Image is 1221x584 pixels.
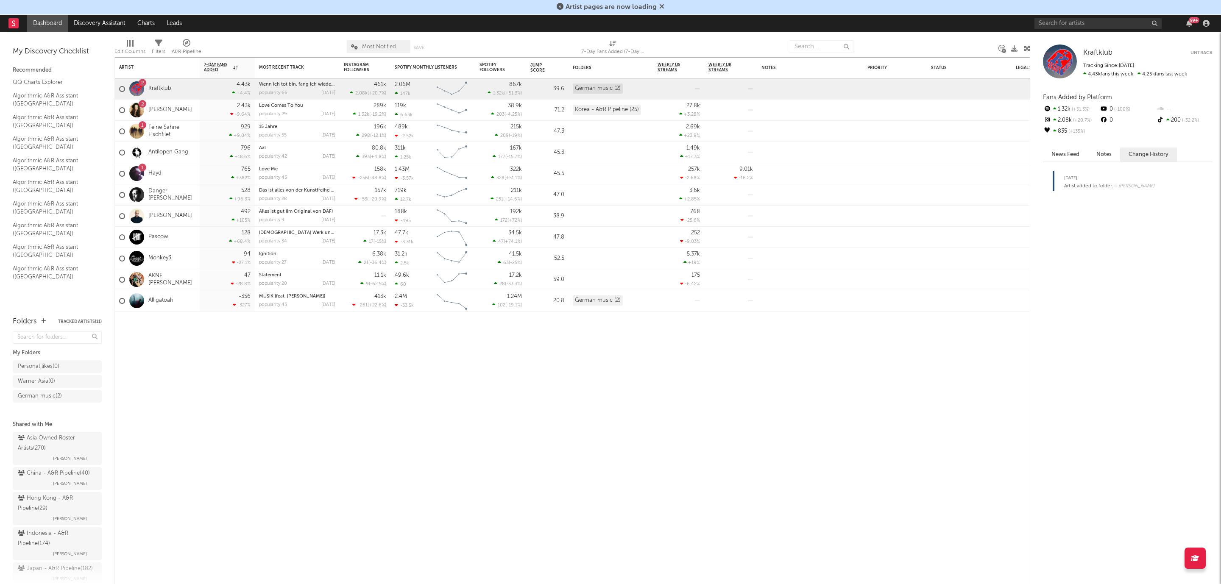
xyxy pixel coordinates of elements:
[395,281,406,287] div: 60
[13,432,102,465] a: Asia Owned Roster Artists(270)[PERSON_NAME]
[680,154,700,159] div: +17.3 %
[321,197,335,201] div: [DATE]
[395,103,406,108] div: 119k
[433,163,471,184] svg: Chart title
[242,230,251,236] div: 128
[148,124,195,139] a: Feine Sahne Fischfilet
[131,15,161,32] a: Charts
[13,242,93,260] a: Algorithmic A&R Assistant ([GEOGRAPHIC_DATA])
[371,112,385,117] span: -19.2 %
[374,124,386,130] div: 196k
[148,149,188,156] a: Antilopen Gang
[708,62,740,72] span: Weekly UK Streams
[761,65,846,70] div: Notes
[493,239,522,244] div: ( )
[395,167,410,172] div: 1.43M
[321,239,335,244] div: [DATE]
[433,78,471,100] svg: Chart title
[259,294,325,299] a: MUSIK (feat. [PERSON_NAME])
[1099,104,1156,115] div: 0
[510,133,521,138] span: -19 %
[679,111,700,117] div: +3.28 %
[259,133,287,138] div: popularity: 55
[237,103,251,108] div: 2.43k
[679,196,700,202] div: +2.85 %
[371,155,385,159] span: +4.8 %
[259,82,335,87] div: Wenn ich tot bin, fang ich wieder an
[508,103,522,108] div: 38.9k
[1083,63,1134,68] span: Tracking Since: [DATE]
[433,142,471,163] svg: Chart title
[511,188,522,193] div: 211k
[375,188,386,193] div: 157k
[259,273,282,278] a: Statement
[259,91,287,95] div: popularity: 66
[369,239,374,244] span: 17
[18,362,59,372] div: Personal likes ( 0 )
[395,175,414,181] div: -3.57k
[395,91,410,96] div: 147k
[259,103,335,108] div: Love Comes To You
[356,154,386,159] div: ( )
[498,155,505,159] span: 177
[148,170,162,177] a: Hayd
[259,154,287,159] div: popularity: 42
[581,36,645,61] div: 7-Day Fans Added (7-Day Fans Added)
[505,91,521,96] span: +51.3 %
[496,197,503,202] span: 251
[241,167,251,172] div: 765
[358,112,369,117] span: 1.32k
[491,111,522,117] div: ( )
[506,176,521,181] span: +51.1 %
[395,188,407,193] div: 719k
[505,239,521,244] span: +74.1 %
[510,124,522,130] div: 215k
[148,234,168,241] a: Pascow
[259,103,303,108] a: Love Comes To You
[395,145,406,151] div: 311k
[18,528,95,549] div: Indonesia - A&R Pipeline ( 174 )
[1120,147,1177,161] button: Change History
[321,218,335,222] div: [DATE]
[1113,107,1130,112] span: -100 %
[931,65,986,70] div: Status
[1043,104,1099,115] div: 1.32k
[231,281,251,286] div: -28.8 %
[18,468,90,478] div: China - A&R Pipeline ( 40 )
[204,62,231,72] span: 7-Day Fans Added
[530,275,564,285] div: 59.0
[13,113,93,130] a: Algorithmic A&R Assistant ([GEOGRAPHIC_DATA])
[58,320,102,324] button: Tracked Artists(11)
[259,146,335,150] div: Aal
[259,209,333,214] a: Alles ist gut (im Original von DAF)
[679,133,700,138] div: +23.9 %
[13,375,102,388] a: Warner Asia(0)
[493,91,504,96] span: 1.32k
[259,125,335,129] div: 15 Jahre
[229,133,251,138] div: +9.04 %
[148,273,195,287] a: AKNE [PERSON_NAME]
[1083,72,1187,77] span: 4.25k fans last week
[493,154,522,159] div: ( )
[433,121,471,142] svg: Chart title
[530,190,564,200] div: 47.0
[683,260,700,265] div: +19 %
[148,255,171,262] a: Monkey3
[18,564,93,574] div: Japan - A&R Pipeline ( 182 )
[496,176,505,181] span: 328
[395,133,414,139] div: -2.52k
[1156,104,1213,115] div: --
[530,232,564,242] div: 47.8
[530,253,564,264] div: 52.5
[356,133,386,138] div: ( )
[506,112,521,117] span: -4.25 %
[259,82,340,87] a: Wenn ich tot bin, fang ich wieder an
[362,44,396,50] span: Most Notified
[1186,20,1192,27] button: 99+
[172,47,201,57] div: A&R Pipeline
[530,126,564,136] div: 47.3
[231,175,251,181] div: +382 %
[259,112,287,117] div: popularity: 29
[1181,118,1199,123] span: -32.2 %
[495,217,522,223] div: ( )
